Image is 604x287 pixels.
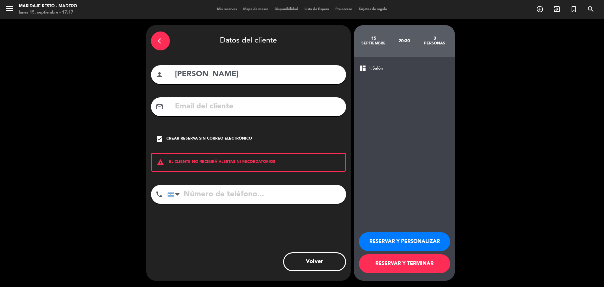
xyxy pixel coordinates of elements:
div: personas [419,41,450,46]
i: mail_outline [156,103,163,111]
input: Email del cliente [174,100,341,113]
i: turned_in_not [570,5,578,13]
div: lunes 15. septiembre - 17:17 [19,9,77,16]
input: Número de teléfono... [167,185,346,204]
i: arrow_back [157,37,164,45]
i: warning [152,158,169,166]
span: Disponibilidad [271,8,301,11]
span: 1.Salón [369,65,383,72]
span: Mis reservas [214,8,240,11]
div: Maridaje Resto - Madero [19,3,77,9]
i: search [587,5,595,13]
div: 3 [419,36,450,41]
i: exit_to_app [553,5,561,13]
button: RESERVAR Y TERMINAR [359,254,450,273]
div: EL CLIENTE NO RECIBIRÁ ALERTAS NI RECORDATORIOS [151,153,346,172]
span: dashboard [359,65,366,72]
i: menu [5,4,14,13]
span: Mapa de mesas [240,8,271,11]
input: Nombre del cliente [174,68,341,81]
span: Pre-acceso [332,8,355,11]
div: Datos del cliente [151,30,346,52]
span: Lista de Espera [301,8,332,11]
i: person [156,71,163,78]
button: Volver [283,252,346,271]
div: 15 [359,36,389,41]
span: Tarjetas de regalo [355,8,390,11]
i: check_box [156,135,163,143]
div: Argentina: +54 [168,185,182,204]
div: septiembre [359,41,389,46]
i: phone [155,191,163,198]
div: 20:30 [389,30,419,52]
button: menu [5,4,14,15]
div: Crear reserva sin correo electrónico [166,136,252,142]
button: RESERVAR Y PERSONALIZAR [359,232,450,251]
i: add_circle_outline [536,5,544,13]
